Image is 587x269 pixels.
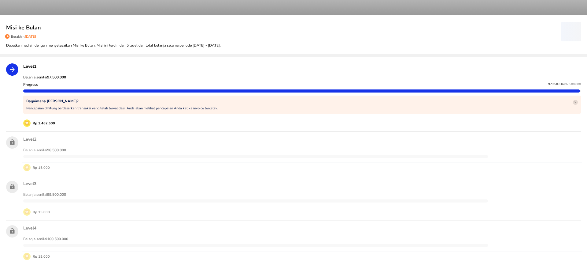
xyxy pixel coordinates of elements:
p: Level 4 [23,225,581,231]
span: Belanja senilai [23,148,66,153]
p: Rp 15.000 [31,165,50,170]
p: Dapatkan hadiah dengan menyelesaikan Misi ke Bulan. Misi ini terdiri dari 5 level dari total bela... [6,43,581,48]
p: Level 1 [23,63,581,69]
strong: 100.500.000 [47,237,68,241]
strong: 97.500.000 [47,75,66,80]
p: Level 3 [23,181,581,187]
p: Rp 1.462.500 [31,121,55,126]
span: 97.358.316 [548,82,564,86]
p: Misi ke Bulan [6,24,561,32]
p: Rp 15.000 [31,254,50,259]
p: Level 2 [23,136,581,142]
p: Bagaimana [PERSON_NAME]? [26,99,218,104]
span: Belanja senilai [23,192,66,197]
p: Pencapaian dihitung berdasarkan transaksi yang telah tervalidasi. Anda akan melihat pencapaian An... [26,106,218,111]
span: [DATE] [25,34,36,39]
button: ‌ [561,21,581,41]
strong: 98.500.000 [47,148,66,153]
strong: 99.500.000 [47,192,66,197]
span: Belanja senilai [23,75,66,80]
p: Rp 15.000 [31,210,50,215]
p: Progress [23,82,38,87]
span: / 97.500.000 [564,82,581,86]
p: Berakhir: [11,34,36,39]
span: ‌ [561,22,581,41]
span: Belanja senilai [23,237,68,241]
